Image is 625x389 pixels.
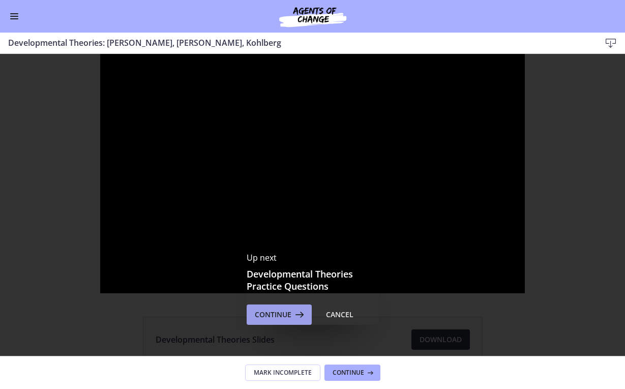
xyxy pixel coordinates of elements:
[326,309,353,321] div: Cancel
[254,369,312,377] span: Mark Incomplete
[247,304,312,325] button: Continue
[252,4,374,29] img: Agents of Change
[247,252,379,264] p: Up next
[318,304,362,325] button: Cancel
[8,10,20,22] button: Enable menu
[8,37,584,49] h3: Developmental Theories: [PERSON_NAME], [PERSON_NAME], Kohlberg
[247,268,379,292] h3: Developmental Theories Practice Questions
[324,365,380,381] button: Continue
[255,309,291,321] span: Continue
[333,369,364,377] span: Continue
[245,365,320,381] button: Mark Incomplete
